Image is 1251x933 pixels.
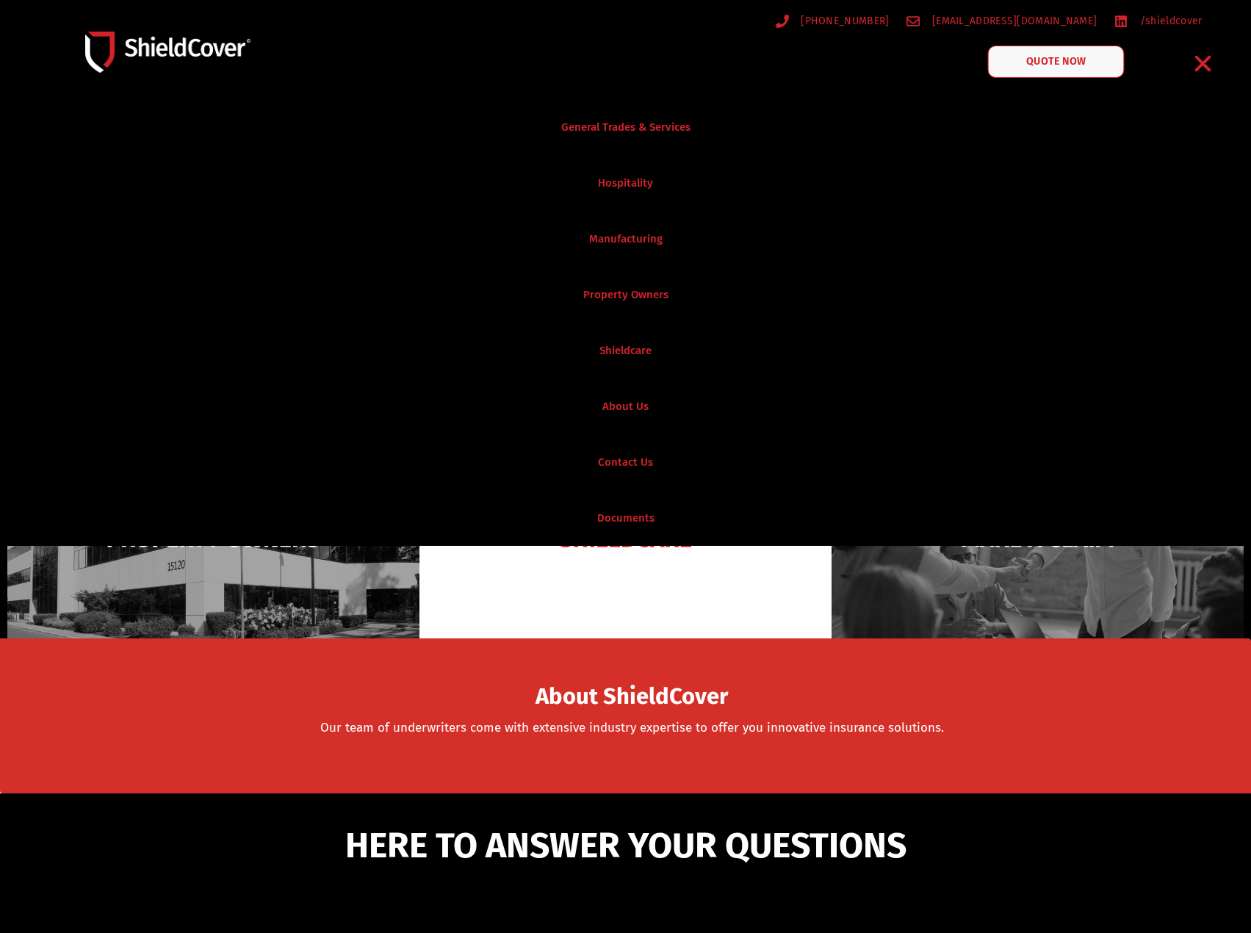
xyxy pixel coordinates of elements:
a: QUOTE NOW [987,46,1124,78]
a: [PHONE_NUMBER] [776,12,890,30]
h5: HERE TO ANSWER YOUR QUESTIONS [187,828,1063,863]
a: Our team of underwriters come with extensive industry expertise to offer you innovative insurance... [320,720,944,735]
span: [PHONE_NUMBER] [797,12,889,30]
a: About ShieldCover [536,692,728,707]
iframe: LiveChat chat widget [963,408,1251,933]
span: /shieldcover [1136,12,1203,30]
div: Menu Toggle [1186,46,1220,81]
span: [EMAIL_ADDRESS][DOMAIN_NAME] [929,12,1097,30]
span: QUOTE NOW [1026,57,1085,67]
a: /shieldcover [1114,12,1202,30]
span: About ShieldCover [536,688,728,706]
a: [EMAIL_ADDRESS][DOMAIN_NAME] [906,12,1097,30]
img: Shield-Cover-Underwriting-Australia-logo-full [85,32,250,72]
